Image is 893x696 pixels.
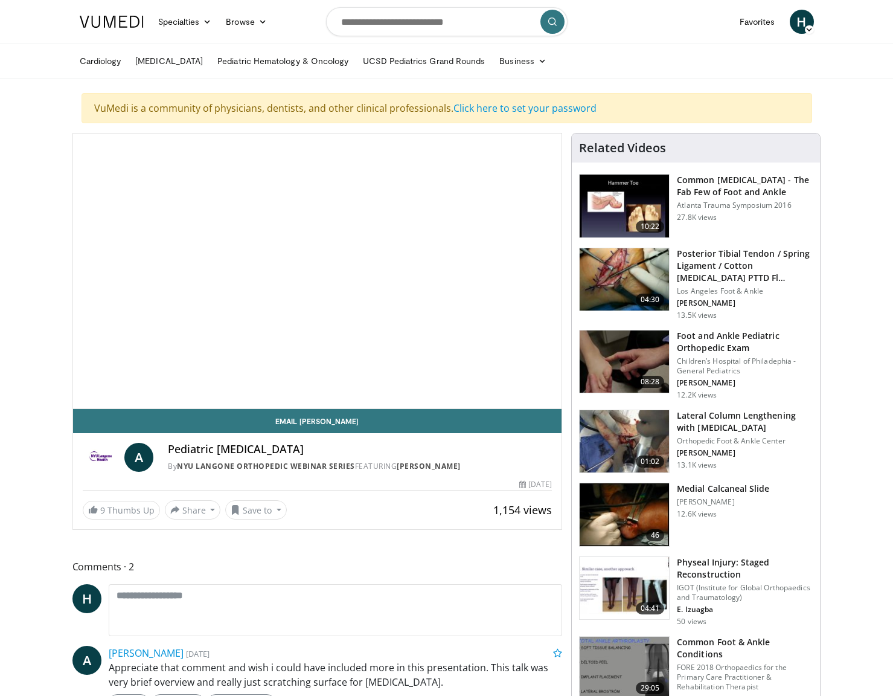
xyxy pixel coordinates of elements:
[80,16,144,28] img: VuMedi Logo
[677,311,717,320] p: 13.5K views
[579,141,666,155] h4: Related Videos
[579,410,813,474] a: 01:02 Lateral Column Lengthening with [MEDICAL_DATA] Orthopedic Foot & Ankle Center [PERSON_NAME]...
[677,436,813,446] p: Orthopedic Foot & Ankle Center
[579,330,813,400] a: 08:28 Foot and Ankle Pediatric Orthopedic Exam Children’s Hospital of Philadephia - General Pedia...
[168,443,552,456] h4: Pediatric [MEDICAL_DATA]
[636,376,665,388] span: 08:28
[83,501,160,520] a: 9 Thumbs Up
[636,294,665,306] span: 04:30
[677,617,706,627] p: 50 views
[492,49,554,73] a: Business
[72,559,563,575] span: Comments 2
[790,10,814,34] a: H
[677,448,813,458] p: [PERSON_NAME]
[636,682,665,694] span: 29:05
[124,443,153,472] a: A
[83,443,120,472] img: NYU Langone Orthopedic Webinar Series
[677,556,813,581] h3: Physeal Injury: Staged Reconstruction
[677,636,813,660] h3: Common Foot & Ankle Conditions
[186,648,210,659] small: [DATE]
[73,409,562,433] a: Email [PERSON_NAME]
[580,483,669,546] img: 1227497_3.png.150x105_q85_crop-smart_upscale.jpg
[677,663,813,692] p: FORE 2018 Orthopaedics for the Primary Care Practitioner & Rehabilitation Therapist
[397,461,461,471] a: [PERSON_NAME]
[128,49,210,73] a: [MEDICAL_DATA]
[677,497,769,507] p: [PERSON_NAME]
[636,221,665,233] span: 10:22
[677,286,813,296] p: Los Angeles Foot & Ankle
[677,213,717,222] p: 27.8K views
[72,646,101,675] a: A
[677,460,717,470] p: 13.1K views
[579,248,813,320] a: 04:30 Posterior Tibial Tendon / Spring Ligament / Cotton [MEDICAL_DATA] PTTD Fl… Los Angeles Foot...
[356,49,492,73] a: UCSD Pediatrics Grand Rounds
[677,248,813,284] h3: Posterior Tibial Tendon / Spring Ligament / Cotton [MEDICAL_DATA] PTTD Fl…
[677,356,813,376] p: Children’s Hospital of Philadephia - General Pediatrics
[225,500,287,520] button: Save to
[151,10,219,34] a: Specialties
[82,93,812,123] div: VuMedi is a community of physicians, dentists, and other clinical professionals.
[677,483,769,495] h3: Medial Calcaneal Slide
[677,298,813,308] p: [PERSON_NAME]
[580,248,669,311] img: 31d347b7-8cdb-4553-8407-4692467e4576.150x105_q85_crop-smart_upscale.jpg
[580,410,669,473] img: 545648_3.png.150x105_q85_crop-smart_upscale.jpg
[72,584,101,613] a: H
[580,175,669,237] img: 4559c471-f09d-4bda-8b3b-c296350a5489.150x105_q85_crop-smart_upscale.jpg
[168,461,552,472] div: By FEATURING
[580,557,669,620] img: 8f705cd6-703b-4adc-943f-5fbdc94a63e0.150x105_q85_crop-smart_upscale.jpg
[72,49,129,73] a: Cardiology
[677,330,813,354] h3: Foot and Ankle Pediatric Orthopedic Exam
[636,602,665,614] span: 04:41
[100,504,105,516] span: 9
[109,646,184,660] a: [PERSON_NAME]
[177,461,355,471] a: NYU Langone Orthopedic Webinar Series
[677,390,717,400] p: 12.2K views
[732,10,783,34] a: Favorites
[519,479,552,490] div: [DATE]
[677,605,813,614] p: E. Izuagba
[579,174,813,238] a: 10:22 Common [MEDICAL_DATA] - The Fab Few of Foot and Ankle Atlanta Trauma Symposium 2016 27.8K v...
[677,174,813,198] h3: Common [MEDICAL_DATA] - The Fab Few of Foot and Ankle
[109,660,563,689] p: Appreciate that comment and wish i could have included more in this presentation. This talk was v...
[677,378,813,388] p: [PERSON_NAME]
[636,456,665,468] span: 01:02
[219,10,274,34] a: Browse
[677,201,813,210] p: Atlanta Trauma Symposium 2016
[453,101,597,115] a: Click here to set your password
[580,330,669,393] img: a1f7088d-36b4-440d-94a7-5073d8375fe0.150x105_q85_crop-smart_upscale.jpg
[165,500,221,520] button: Share
[579,483,813,547] a: 46 Medial Calcaneal Slide [PERSON_NAME] 12.6K views
[677,509,717,519] p: 12.6K views
[677,583,813,602] p: IGOT (Institute for Global Orthopaedics and Traumatology)
[646,529,664,541] span: 46
[210,49,356,73] a: Pediatric Hematology & Oncology
[677,410,813,434] h3: Lateral Column Lengthening with [MEDICAL_DATA]
[73,134,562,409] video-js: Video Player
[326,7,568,36] input: Search topics, interventions
[579,556,813,627] a: 04:41 Physeal Injury: Staged Reconstruction IGOT (Institute for Global Orthopaedics and Traumatol...
[493,503,552,517] span: 1,154 views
